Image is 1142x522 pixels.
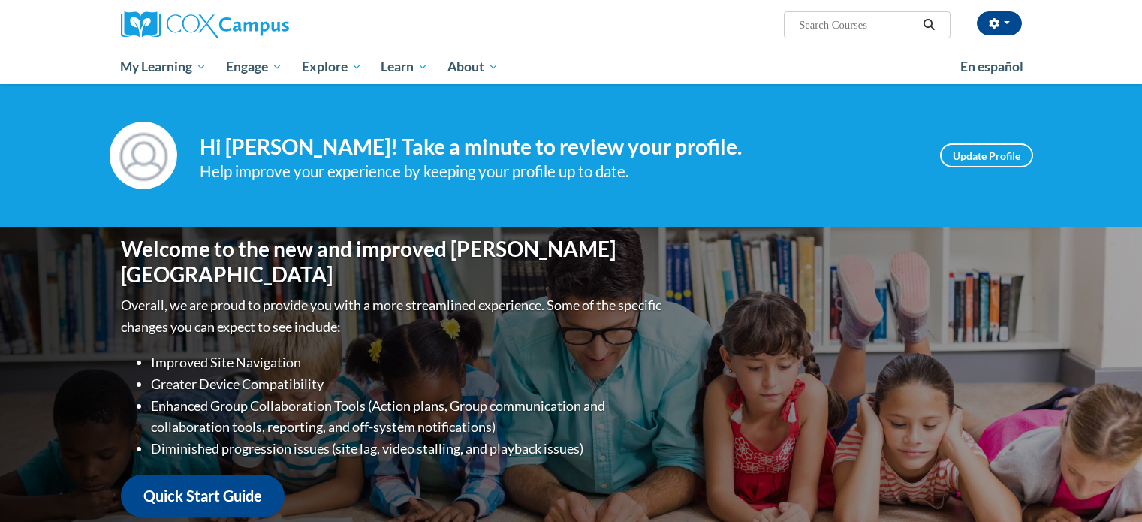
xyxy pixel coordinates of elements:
[216,50,292,84] a: Engage
[121,11,289,38] img: Cox Campus
[438,50,508,84] a: About
[797,16,918,34] input: Search Courses
[292,50,372,84] a: Explore
[121,237,665,287] h1: Welcome to the new and improved [PERSON_NAME][GEOGRAPHIC_DATA]
[226,58,282,76] span: Engage
[121,11,406,38] a: Cox Campus
[200,134,918,160] h4: Hi [PERSON_NAME]! Take a minute to review your profile.
[960,59,1023,74] span: En español
[151,395,665,439] li: Enhanced Group Collaboration Tools (Action plans, Group communication and collaboration tools, re...
[98,50,1044,84] div: Main menu
[302,58,362,76] span: Explore
[977,11,1022,35] button: Account Settings
[381,58,428,76] span: Learn
[111,50,217,84] a: My Learning
[918,16,940,34] button: Search
[151,438,665,460] li: Diminished progression issues (site lag, video stalling, and playback issues)
[371,50,438,84] a: Learn
[120,58,206,76] span: My Learning
[121,294,665,338] p: Overall, we are proud to provide you with a more streamlined experience. Some of the specific cha...
[951,51,1033,83] a: En español
[151,352,665,373] li: Improved Site Navigation
[121,475,285,517] a: Quick Start Guide
[940,143,1033,167] a: Update Profile
[151,373,665,395] li: Greater Device Compatibility
[1082,462,1130,510] iframe: Button to launch messaging window
[200,159,918,184] div: Help improve your experience by keeping your profile up to date.
[110,122,177,189] img: Profile Image
[447,58,499,76] span: About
